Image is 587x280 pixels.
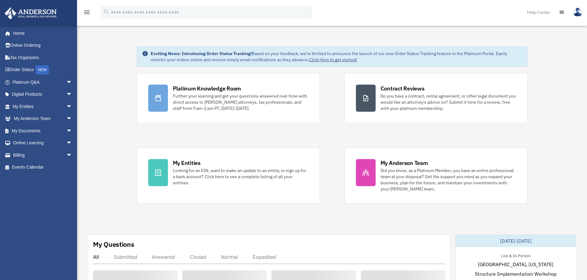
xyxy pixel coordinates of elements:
div: My Questions [93,240,134,249]
a: Home [4,27,79,39]
strong: Exciting News: Introducing Order Status Tracking! [151,51,252,56]
a: Events Calendar [4,161,82,174]
span: [GEOGRAPHIC_DATA], [US_STATE] [478,261,553,268]
div: Expedited [253,254,276,260]
a: My Entitiesarrow_drop_down [4,100,82,113]
div: Further your learning and get your questions answered real-time with direct access to [PERSON_NAM... [173,93,308,111]
div: My Anderson Team [381,159,428,167]
span: arrow_drop_down [66,76,79,89]
div: NEW [35,65,49,74]
a: Billingarrow_drop_down [4,149,82,161]
a: My Entities Looking for an EIN, want to make an update to an entity, or sign up for a bank accoun... [137,148,320,203]
div: Based on your feedback, we're thrilled to announce the launch of our new Order Status Tracking fe... [151,50,522,63]
span: arrow_drop_down [66,137,79,150]
i: search [103,8,110,15]
span: arrow_drop_down [66,100,79,113]
a: My Documentsarrow_drop_down [4,125,82,137]
img: Anderson Advisors Platinum Portal [3,7,59,19]
a: My Anderson Teamarrow_drop_down [4,113,82,125]
span: arrow_drop_down [66,113,79,125]
a: Platinum Knowledge Room Further your learning and get your questions answered real-time with dire... [137,73,320,123]
a: Order StatusNEW [4,64,82,76]
a: Online Ordering [4,39,82,52]
a: Tax Organizers [4,51,82,64]
span: arrow_drop_down [66,125,79,137]
a: Click Here to get started! [309,57,357,62]
div: Do you have a contract, rental agreement, or other legal document you would like an attorney's ad... [381,93,516,111]
a: menu [83,11,91,16]
div: Did you know, as a Platinum Member, you have an entire professional team at your disposal? Get th... [381,167,516,192]
div: [DATE]-[DATE] [456,235,576,247]
div: Live & In-Person [496,252,535,258]
span: Structure Implementation Workshop [475,270,556,278]
div: Submitted [114,254,137,260]
div: My Entities [173,159,201,167]
div: Looking for an EIN, want to make an update to an entity, or sign up for a bank account? Click her... [173,167,308,186]
a: My Anderson Team Did you know, as a Platinum Member, you have an entire professional team at your... [344,148,528,203]
div: Normal [221,254,238,260]
div: Platinum Knowledge Room [173,85,241,92]
img: User Pic [573,8,582,17]
span: arrow_drop_down [66,149,79,162]
a: Platinum Q&Aarrow_drop_down [4,76,82,88]
div: Closed [190,254,206,260]
div: Answered [152,254,175,260]
a: Digital Productsarrow_drop_down [4,88,82,101]
div: All [93,254,99,260]
span: arrow_drop_down [66,88,79,101]
i: menu [83,9,91,16]
a: Contract Reviews Do you have a contract, rental agreement, or other legal document you would like... [344,73,528,123]
a: Online Learningarrow_drop_down [4,137,82,149]
div: Contract Reviews [381,85,425,92]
